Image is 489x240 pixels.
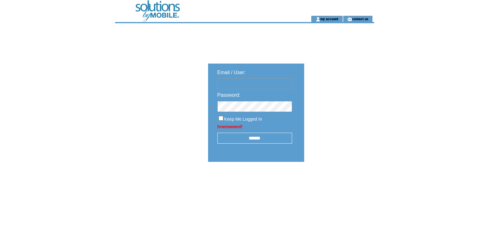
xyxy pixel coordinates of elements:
[217,125,242,128] a: Forgot password?
[224,117,262,122] span: Keep Me Logged In
[352,17,368,21] a: contact us
[322,177,353,185] img: transparent.png
[347,17,352,22] img: contact_us_icon.gif
[320,17,338,21] a: my account
[217,70,246,75] span: Email / User:
[316,17,320,22] img: account_icon.gif
[217,92,241,98] span: Password:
